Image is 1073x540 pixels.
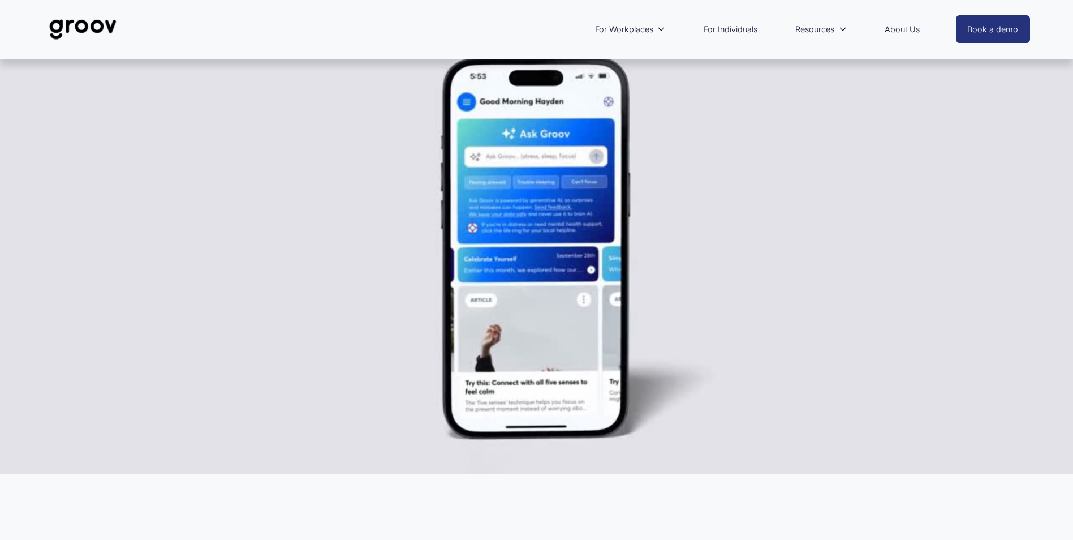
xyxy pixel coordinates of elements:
span: Resources [795,22,834,37]
a: About Us [879,16,925,42]
a: For Individuals [698,16,763,42]
span: For Workplaces [595,22,653,37]
img: Groov | Unlock Human Potential at Work and in Life [43,11,123,48]
a: Book a demo [956,15,1031,43]
a: folder dropdown [589,16,671,42]
a: folder dropdown [790,16,852,42]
